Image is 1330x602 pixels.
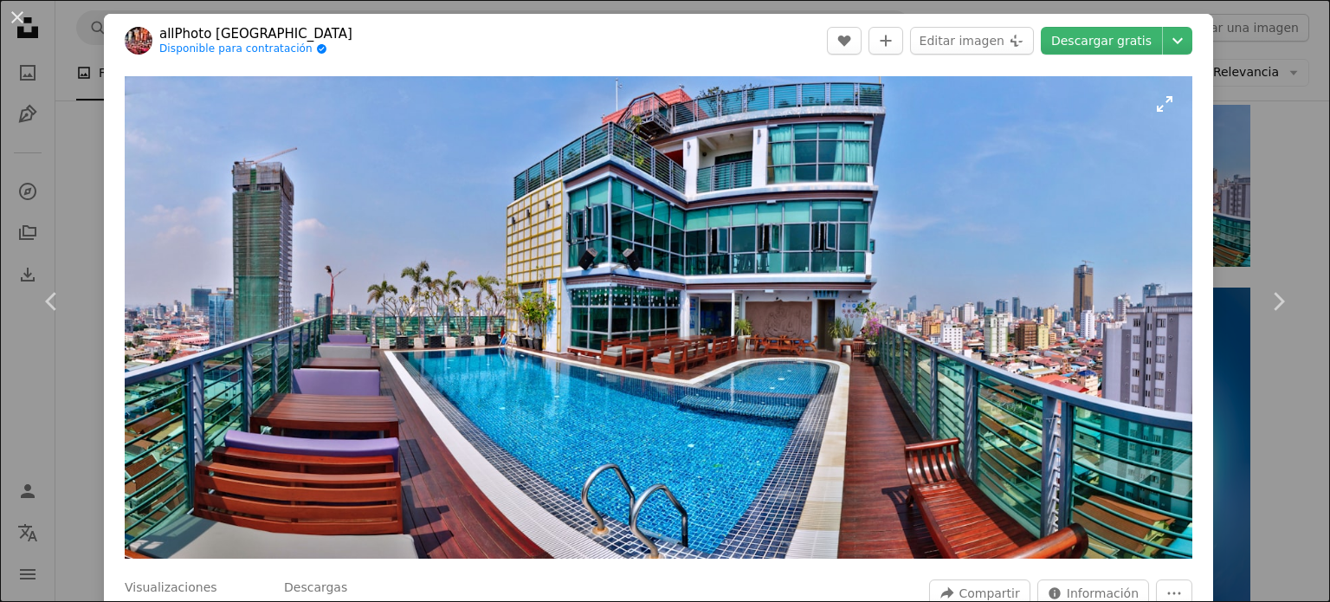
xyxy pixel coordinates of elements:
img: Edificio de hormigón blanco y marrón cerca de la piscina durante el día [125,76,1192,559]
button: Ampliar en esta imagen [125,76,1192,559]
a: Descargar gratis [1041,27,1162,55]
h3: Visualizaciones [125,579,217,597]
a: Siguiente [1226,218,1330,385]
button: Añade a la colección [868,27,903,55]
h3: Descargas [284,579,347,597]
a: allPhoto [GEOGRAPHIC_DATA] [159,25,352,42]
img: Ve al perfil de allPhoto Bangkok [125,27,152,55]
a: Disponible para contratación [159,42,352,56]
button: Me gusta [827,27,862,55]
button: Editar imagen [910,27,1034,55]
button: Elegir el tamaño de descarga [1163,27,1192,55]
